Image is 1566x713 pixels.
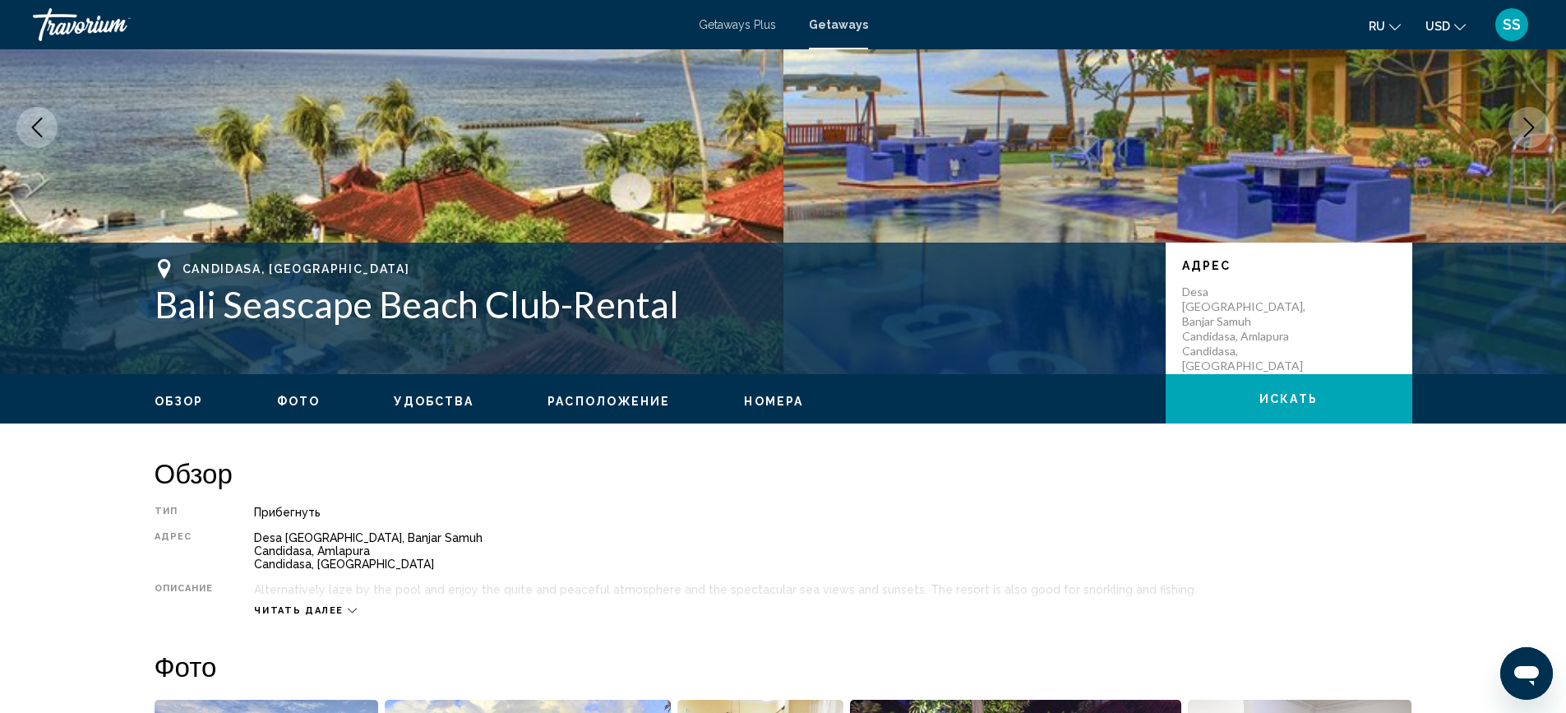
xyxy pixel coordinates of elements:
[155,506,214,519] div: Тип
[394,395,473,408] span: Удобства
[1500,647,1553,700] iframe: Кнопка запуска окна обмена сообщениями
[547,394,670,409] button: Расположение
[809,18,868,31] a: Getaways
[182,262,410,275] span: Candidasa, [GEOGRAPHIC_DATA]
[1369,20,1385,33] span: ru
[155,583,214,596] div: Описание
[155,650,1412,683] h2: Фото
[744,394,803,409] button: Номера
[277,394,320,409] button: Фото
[1425,14,1466,38] button: Change currency
[1369,14,1401,38] button: Change language
[547,395,670,408] span: Расположение
[254,605,344,616] span: Читать далее
[699,18,776,31] a: Getaways Plus
[1508,107,1550,148] button: Next image
[254,604,357,617] button: Читать далее
[1503,16,1521,33] span: SS
[1259,393,1318,406] span: искать
[394,394,473,409] button: Удобства
[1166,374,1412,424] button: искать
[16,107,58,148] button: Previous image
[155,531,214,571] div: Адрес
[744,395,803,408] span: Номера
[254,531,1411,571] div: Desa [GEOGRAPHIC_DATA], Banjar Samuh Candidasa, Amlapura Candidasa, [GEOGRAPHIC_DATA]
[1425,20,1450,33] span: USD
[155,456,1412,489] h2: Обзор
[1182,285,1314,373] p: Desa [GEOGRAPHIC_DATA], Banjar Samuh Candidasa, Amlapura Candidasa, [GEOGRAPHIC_DATA]
[1182,259,1396,272] p: Адрес
[1490,7,1533,42] button: User Menu
[155,394,204,409] button: Обзор
[277,395,320,408] span: Фото
[254,506,1411,519] div: Прибегнуть
[155,395,204,408] span: Обзор
[155,283,1149,326] h1: Bali Seascape Beach Club-Rental
[33,8,682,41] a: Travorium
